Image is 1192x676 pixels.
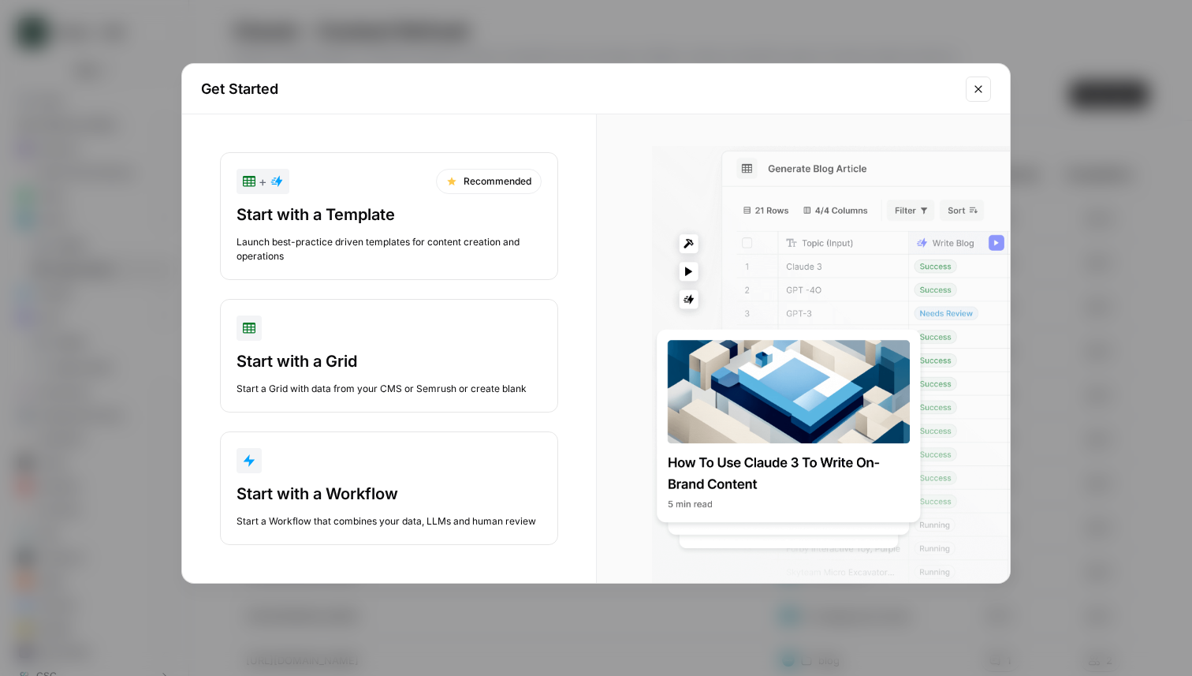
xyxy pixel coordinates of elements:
[436,169,542,194] div: Recommended
[237,204,542,226] div: Start with a Template
[237,514,542,528] div: Start a Workflow that combines your data, LLMs and human review
[237,235,542,263] div: Launch best-practice driven templates for content creation and operations
[220,152,558,280] button: +RecommendedStart with a TemplateLaunch best-practice driven templates for content creation and o...
[237,483,542,505] div: Start with a Workflow
[220,299,558,413] button: Start with a GridStart a Grid with data from your CMS or Semrush or create blank
[237,382,542,396] div: Start a Grid with data from your CMS or Semrush or create blank
[243,172,283,191] div: +
[966,77,991,102] button: Close modal
[201,78,956,100] h2: Get Started
[237,350,542,372] div: Start with a Grid
[220,431,558,545] button: Start with a WorkflowStart a Workflow that combines your data, LLMs and human review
